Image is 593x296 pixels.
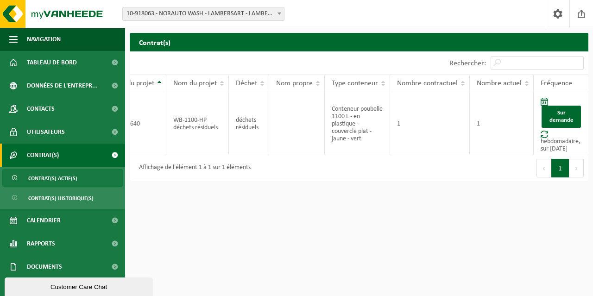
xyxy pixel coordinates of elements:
a: Contrat(s) historique(s) [2,189,123,207]
span: Fréquence [541,80,572,87]
span: Contacts [27,97,55,120]
span: Tableau de bord [27,51,77,74]
span: Contrat(s) historique(s) [28,189,94,207]
span: 10-918063 - NORAUTO WASH - LAMBERSART - LAMBERSART [123,7,284,20]
span: Type conteneur [332,80,378,87]
a: Contrat(s) actif(s) [2,169,123,187]
td: Conteneur poubelle 1100 L - en plastique - couvercle plat - jaune - vert [325,92,390,155]
td: 1 [470,92,534,155]
span: Utilisateurs [27,120,65,144]
span: Nom du projet [173,80,217,87]
span: 10-918063 - NORAUTO WASH - LAMBERSART - LAMBERSART [122,7,284,21]
div: Affichage de l'élément 1 à 1 sur 1 éléments [134,160,251,176]
a: Sur demande [542,106,581,128]
td: TL-VFR-004640 [94,92,166,155]
button: Next [569,159,584,177]
span: Documents [27,255,62,278]
button: Previous [536,159,551,177]
h2: Contrat(s) [130,33,588,51]
td: WB-1100-HP déchets résiduels [166,92,229,155]
span: Contrat(s) [27,144,59,167]
span: Rapports [27,232,55,255]
label: Rechercher: [449,60,486,67]
td: 1 [390,92,470,155]
td: hebdomadaire, sur [DATE] [534,92,589,155]
span: Calendrier [27,209,61,232]
button: 1 [551,159,569,177]
span: Données de l'entrepr... [27,74,98,97]
span: Nom propre [276,80,313,87]
td: déchets résiduels [229,92,269,155]
span: Nombre actuel [477,80,522,87]
span: Déchet [236,80,257,87]
span: Navigation [27,28,61,51]
span: Nombre contractuel [397,80,458,87]
span: Contrat(s) actif(s) [28,170,77,187]
iframe: chat widget [5,276,155,296]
